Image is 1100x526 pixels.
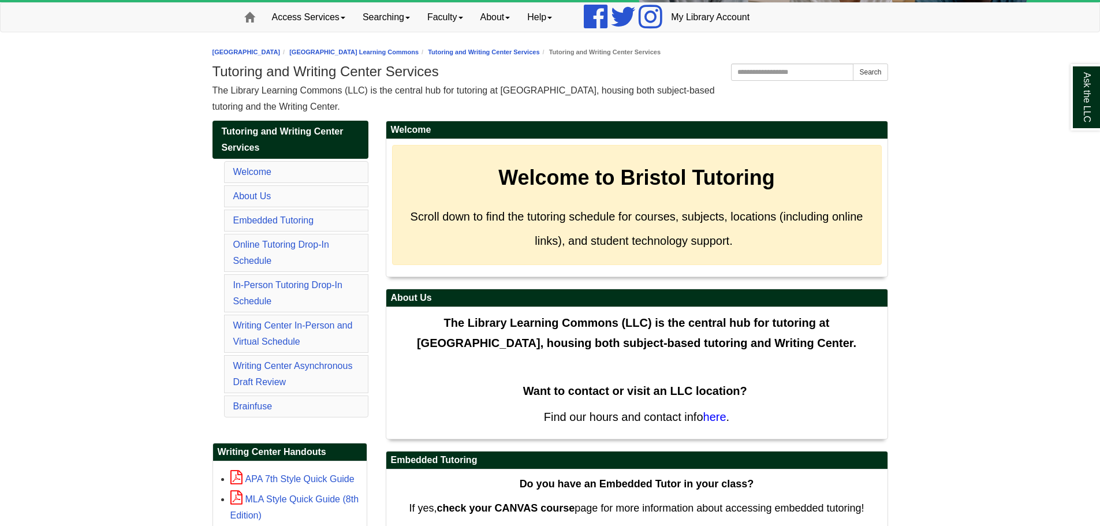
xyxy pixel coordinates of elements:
a: Searching [354,3,419,32]
h1: Tutoring and Writing Center Services [212,64,888,80]
a: Writing Center Asynchronous Draft Review [233,361,353,387]
a: My Library Account [662,3,758,32]
strong: check your CANVAS course [437,502,575,514]
span: The Library Learning Commons (LLC) is the central hub for tutoring at [GEOGRAPHIC_DATA], housing ... [417,316,856,349]
a: Embedded Tutoring [233,215,314,225]
h2: Welcome [386,121,888,139]
a: Writing Center In-Person and Virtual Schedule [233,320,353,346]
a: Tutoring and Writing Center Services [212,121,368,159]
nav: breadcrumb [212,47,888,58]
strong: Welcome to Bristol Tutoring [498,166,775,189]
h2: About Us [386,289,888,307]
h2: Writing Center Handouts [213,443,367,461]
a: [GEOGRAPHIC_DATA] [212,49,281,55]
span: Tutoring and Writing Center Services [222,126,344,152]
a: Welcome [233,167,271,177]
span: Find our hours and contact info [544,411,703,423]
span: . [726,411,730,423]
h2: Embedded Tutoring [386,452,888,469]
a: About [472,3,519,32]
a: Help [519,3,561,32]
a: MLA Style Quick Guide (8th Edition) [230,494,359,520]
a: Online Tutoring Drop-In Schedule [233,240,329,266]
a: [GEOGRAPHIC_DATA] Learning Commons [289,49,419,55]
a: In-Person Tutoring Drop-In Schedule [233,280,342,306]
a: Brainfuse [233,401,273,411]
button: Search [853,64,888,81]
strong: Want to contact or visit an LLC location? [523,385,747,397]
strong: Do you have an Embedded Tutor in your class? [520,478,754,490]
span: Scroll down to find the tutoring schedule for courses, subjects, locations (including online link... [411,210,863,247]
span: If yes, page for more information about accessing embedded tutoring! [409,502,864,514]
span: The Library Learning Commons (LLC) is the central hub for tutoring at [GEOGRAPHIC_DATA], housing ... [212,85,715,111]
a: Access Services [263,3,354,32]
a: here [703,411,726,423]
a: Faculty [419,3,472,32]
a: About Us [233,191,271,201]
li: Tutoring and Writing Center Services [540,47,661,58]
a: Tutoring and Writing Center Services [428,49,539,55]
a: APA 7th Style Quick Guide [230,474,355,484]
